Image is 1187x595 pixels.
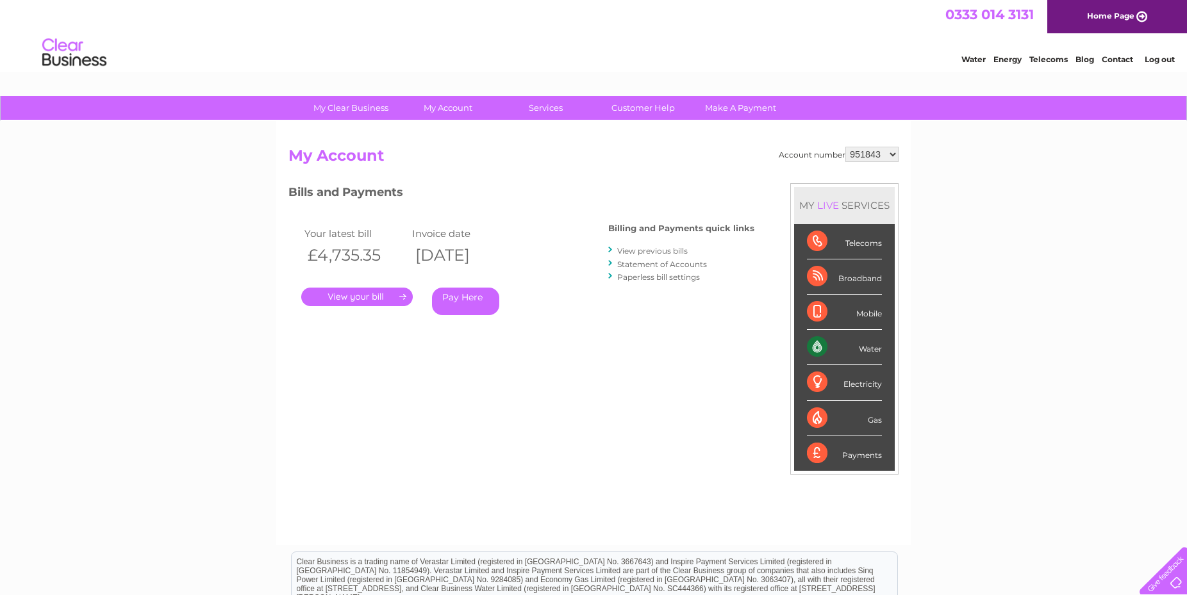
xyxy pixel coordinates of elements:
[945,6,1034,22] a: 0333 014 3131
[432,288,499,315] a: Pay Here
[288,183,754,206] h3: Bills and Payments
[395,96,501,120] a: My Account
[608,224,754,233] h4: Billing and Payments quick links
[807,295,882,330] div: Mobile
[292,7,897,62] div: Clear Business is a trading name of Verastar Limited (registered in [GEOGRAPHIC_DATA] No. 3667643...
[493,96,599,120] a: Services
[1029,54,1068,64] a: Telecoms
[1102,54,1133,64] a: Contact
[779,147,899,162] div: Account number
[301,242,409,268] th: £4,735.35
[688,96,793,120] a: Make A Payment
[794,187,895,224] div: MY SERVICES
[1075,54,1094,64] a: Blog
[298,96,404,120] a: My Clear Business
[617,272,700,282] a: Paperless bill settings
[807,365,882,400] div: Electricity
[409,242,517,268] th: [DATE]
[42,33,107,72] img: logo.png
[993,54,1022,64] a: Energy
[617,246,688,256] a: View previous bills
[1145,54,1175,64] a: Log out
[807,259,882,295] div: Broadband
[288,147,899,171] h2: My Account
[807,330,882,365] div: Water
[807,224,882,259] div: Telecoms
[301,225,409,242] td: Your latest bill
[409,225,517,242] td: Invoice date
[617,259,707,269] a: Statement of Accounts
[590,96,696,120] a: Customer Help
[301,288,413,306] a: .
[807,436,882,471] div: Payments
[807,401,882,436] div: Gas
[815,199,842,211] div: LIVE
[961,54,986,64] a: Water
